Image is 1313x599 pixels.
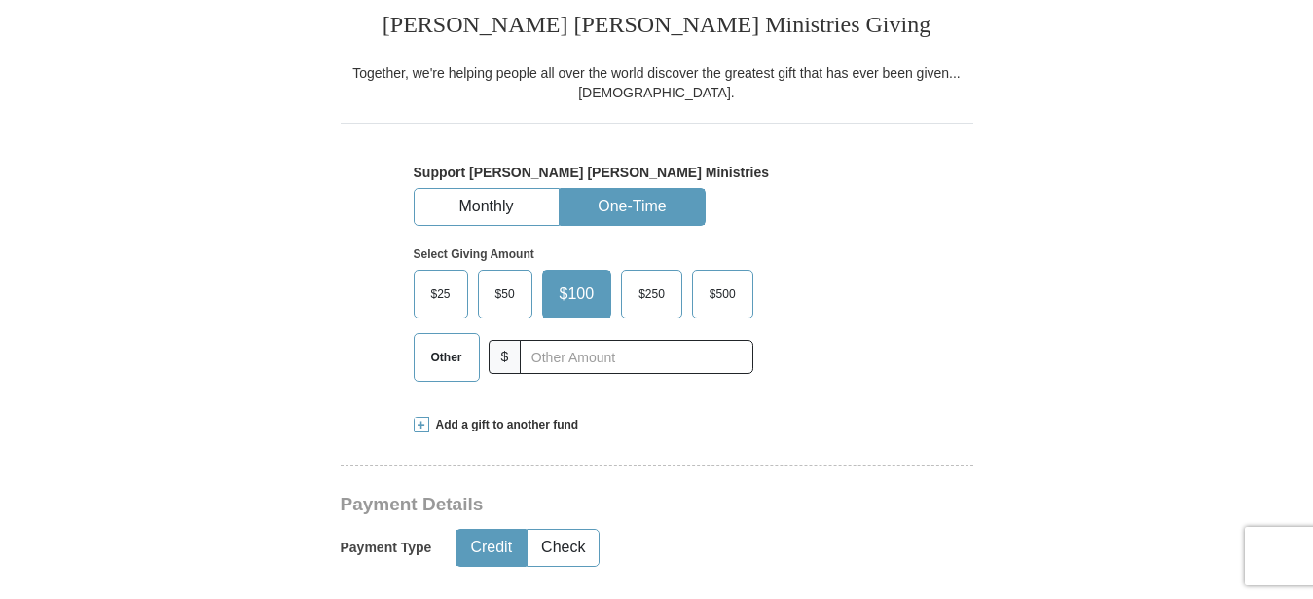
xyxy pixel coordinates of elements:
[429,417,579,433] span: Add a gift to another fund
[341,494,837,516] h3: Payment Details
[561,189,705,225] button: One-Time
[421,343,472,372] span: Other
[421,280,460,309] span: $25
[341,540,432,556] h5: Payment Type
[550,280,604,309] span: $100
[629,280,675,309] span: $250
[528,530,599,566] button: Check
[456,530,526,566] button: Credit
[415,189,559,225] button: Monthly
[414,165,900,181] h5: Support [PERSON_NAME] [PERSON_NAME] Ministries
[341,63,973,102] div: Together, we're helping people all over the world discover the greatest gift that has ever been g...
[489,340,522,374] span: $
[414,247,534,261] strong: Select Giving Amount
[486,280,525,309] span: $50
[700,280,746,309] span: $500
[520,340,752,374] input: Other Amount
